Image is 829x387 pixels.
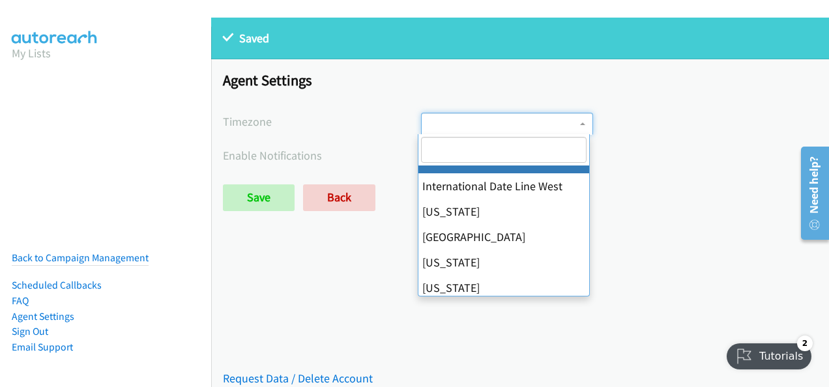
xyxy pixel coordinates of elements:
label: Enable Notifications [223,147,421,164]
iframe: Checklist [719,330,819,377]
input: Save [223,184,295,210]
li: International Date Line West [418,173,589,199]
li: [GEOGRAPHIC_DATA] [418,224,589,250]
a: Request Data / Delete Account [223,371,373,386]
iframe: Resource Center [792,141,829,245]
h1: Agent Settings [223,71,817,89]
a: FAQ [12,294,29,307]
li: [US_STATE] [418,199,589,224]
a: Back [303,184,375,210]
a: Email Support [12,341,73,353]
label: Timezone [223,113,421,130]
a: My Lists [12,46,51,61]
a: Agent Settings [12,310,74,322]
a: Back to Campaign Management [12,251,149,264]
a: Sign Out [12,325,48,337]
a: Scheduled Callbacks [12,279,102,291]
li: [US_STATE] [418,250,589,275]
p: Saved [223,29,817,47]
li: [US_STATE] [418,275,589,300]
